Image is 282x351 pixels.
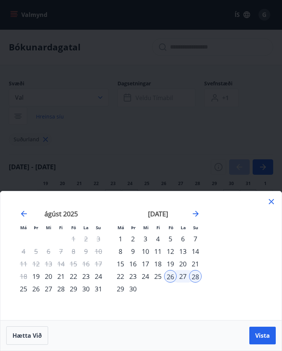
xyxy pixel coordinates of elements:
[139,258,152,270] td: Choose miðvikudagur, 17. september 2025 as your check-in date. It’s available.
[164,233,177,245] div: 5
[55,245,67,258] td: Not available. fimmtudagur, 7. ágúst 2025
[164,233,177,245] td: Choose föstudagur, 5. september 2025 as your check-in date. It’s available.
[255,331,270,340] span: Vista
[139,245,152,258] td: Choose miðvikudagur, 10. september 2025 as your check-in date. It’s available.
[42,245,55,258] td: Not available. miðvikudagur, 6. ágúst 2025
[114,245,127,258] div: 8
[17,270,30,283] td: Not available. mánudagur, 18. ágúst 2025
[17,258,30,270] td: Not available. mánudagur, 11. ágúst 2025
[139,258,152,270] div: 17
[30,270,42,283] div: 19
[17,245,30,258] td: Not available. mánudagur, 4. ágúst 2025
[67,283,80,295] td: Choose föstudagur, 29. ágúst 2025 as your check-in date. It’s available.
[127,258,139,270] td: Choose þriðjudagur, 16. september 2025 as your check-in date. It’s available.
[42,258,55,270] td: Not available. miðvikudagur, 13. ágúst 2025
[67,270,80,283] td: Choose föstudagur, 22. ágúst 2025 as your check-in date. It’s available.
[169,225,173,230] small: Fö
[181,225,186,230] small: La
[80,283,92,295] div: 30
[152,245,164,258] div: 11
[44,209,78,218] strong: ágúst 2025
[92,283,105,295] div: 31
[80,245,92,258] td: Not available. laugardagur, 9. ágúst 2025
[114,233,127,245] div: 1
[80,270,92,283] td: Choose laugardagur, 23. ágúst 2025 as your check-in date. It’s available.
[12,331,42,340] span: Hætta við
[34,225,38,230] small: Þr
[177,258,189,270] div: 20
[42,270,55,283] div: 20
[127,233,139,245] td: Choose þriðjudagur, 2. september 2025 as your check-in date. It’s available.
[177,245,189,258] div: 13
[152,245,164,258] td: Choose fimmtudagur, 11. september 2025 as your check-in date. It’s available.
[127,258,139,270] div: 16
[80,270,92,283] div: 23
[152,233,164,245] td: Choose fimmtudagur, 4. september 2025 as your check-in date. It’s available.
[80,258,92,270] td: Not available. laugardagur, 16. ágúst 2025
[20,225,27,230] small: Má
[127,270,139,283] div: 23
[80,233,92,245] td: Not available. laugardagur, 2. ágúst 2025
[67,258,80,270] td: Not available. föstudagur, 15. ágúst 2025
[92,233,105,245] td: Not available. sunnudagur, 3. ágúst 2025
[92,270,105,283] td: Choose sunnudagur, 24. ágúst 2025 as your check-in date. It’s available.
[83,225,88,230] small: La
[139,270,152,283] div: 24
[189,270,202,283] div: 28
[67,283,80,295] div: 29
[114,270,127,283] div: 22
[177,245,189,258] td: Choose laugardagur, 13. september 2025 as your check-in date. It’s available.
[177,270,189,283] td: Selected. laugardagur, 27. september 2025
[152,258,164,270] td: Choose fimmtudagur, 18. september 2025 as your check-in date. It’s available.
[92,258,105,270] td: Not available. sunnudagur, 17. ágúst 2025
[30,283,42,295] td: Choose þriðjudagur, 26. ágúst 2025 as your check-in date. It’s available.
[114,233,127,245] td: Choose mánudagur, 1. september 2025 as your check-in date. It’s available.
[177,233,189,245] div: 6
[55,283,67,295] div: 28
[191,209,200,218] div: Move forward to switch to the next month.
[152,233,164,245] div: 4
[30,245,42,258] td: Not available. þriðjudagur, 5. ágúst 2025
[114,258,127,270] td: Choose mánudagur, 15. september 2025 as your check-in date. It’s available.
[96,225,101,230] small: Su
[127,283,139,295] div: 30
[6,326,48,345] button: Hætta við
[189,245,202,258] td: Choose sunnudagur, 14. september 2025 as your check-in date. It’s available.
[114,283,127,295] td: Choose mánudagur, 29. september 2025 as your check-in date. It’s available.
[189,258,202,270] div: 21
[114,258,127,270] div: 15
[55,258,67,270] td: Not available. fimmtudagur, 14. ágúst 2025
[67,245,80,258] td: Not available. föstudagur, 8. ágúst 2025
[30,270,42,283] td: Choose þriðjudagur, 19. ágúst 2025 as your check-in date. It’s available.
[46,225,51,230] small: Mi
[189,245,202,258] div: 14
[114,283,127,295] div: 29
[164,270,177,283] div: 26
[92,270,105,283] div: 24
[42,283,55,295] div: 27
[17,283,30,295] div: 25
[9,200,211,311] div: Calendar
[55,270,67,283] td: Choose fimmtudagur, 21. ágúst 2025 as your check-in date. It’s available.
[59,225,63,230] small: Fi
[67,233,80,245] td: Not available. föstudagur, 1. ágúst 2025
[30,258,42,270] td: Not available. þriðjudagur, 12. ágúst 2025
[131,225,135,230] small: Þr
[139,270,152,283] td: Choose miðvikudagur, 24. september 2025 as your check-in date. It’s available.
[193,225,198,230] small: Su
[71,225,76,230] small: Fö
[164,258,177,270] div: 19
[189,233,202,245] td: Choose sunnudagur, 7. september 2025 as your check-in date. It’s available.
[17,283,30,295] td: Choose mánudagur, 25. ágúst 2025 as your check-in date. It’s available.
[19,209,28,218] div: Move backward to switch to the previous month.
[139,245,152,258] div: 10
[164,258,177,270] td: Choose föstudagur, 19. september 2025 as your check-in date. It’s available.
[177,258,189,270] td: Choose laugardagur, 20. september 2025 as your check-in date. It’s available.
[139,233,152,245] div: 3
[148,209,168,218] strong: [DATE]
[177,233,189,245] td: Choose laugardagur, 6. september 2025 as your check-in date. It’s available.
[127,270,139,283] td: Choose þriðjudagur, 23. september 2025 as your check-in date. It’s available.
[164,270,177,283] td: Selected as start date. föstudagur, 26. september 2025
[156,225,160,230] small: Fi
[127,245,139,258] td: Choose þriðjudagur, 9. september 2025 as your check-in date. It’s available.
